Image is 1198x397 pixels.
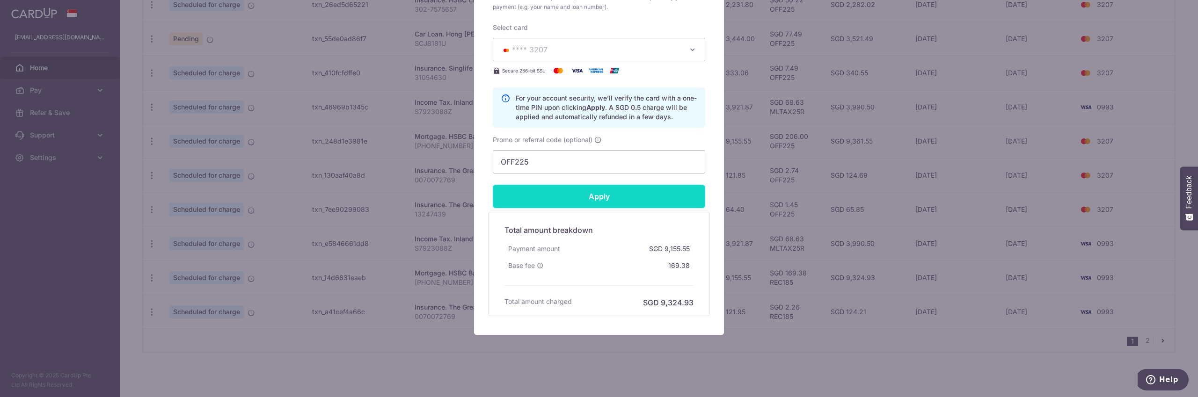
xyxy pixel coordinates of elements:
[586,65,605,76] img: American Express
[493,135,592,144] span: Promo or referral code (optional)
[493,23,528,32] label: Select card
[568,65,586,76] img: Visa
[643,297,694,308] h6: SGD 9,324.93
[501,47,512,53] img: MASTERCARD
[605,65,624,76] img: UnionPay
[504,224,694,236] h5: Total amount breakdown
[502,67,545,74] span: Secure 256-bit SSL
[516,94,697,122] p: For your account security, we’ll verify the card with a one-time PIN upon clicking . A SGD 0.5 ch...
[504,240,564,257] div: Payment amount
[508,261,535,270] span: Base fee
[493,185,705,208] input: Apply
[504,297,572,306] h6: Total amount charged
[665,257,694,274] div: 169.38
[1138,369,1189,392] iframe: Opens a widget where you can find more information
[1185,176,1193,209] span: Feedback
[586,103,605,111] b: Apply
[645,240,694,257] div: SGD 9,155.55
[1180,166,1198,230] button: Feedback - Show survey
[549,65,568,76] img: Mastercard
